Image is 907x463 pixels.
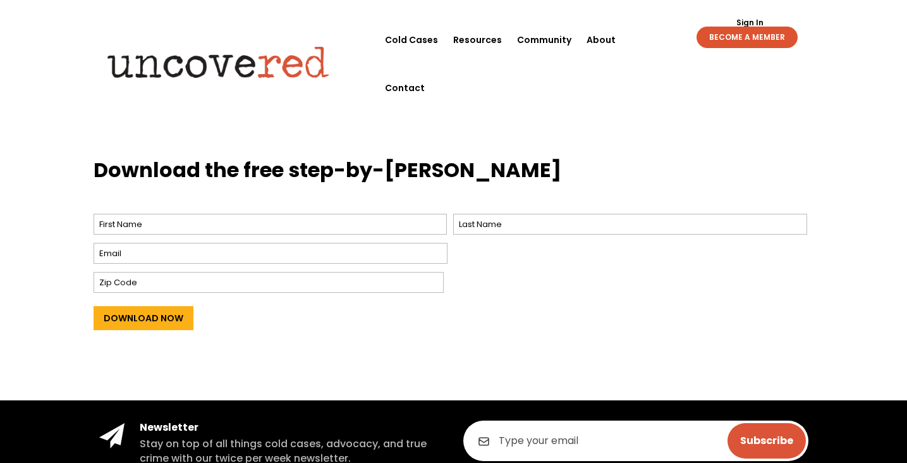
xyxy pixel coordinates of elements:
a: Community [517,16,571,64]
input: Subscribe [727,423,806,459]
a: Contact [385,64,425,112]
input: Type your email [463,421,808,461]
a: Resources [453,16,502,64]
input: Last Name [453,214,807,235]
h4: Newsletter [140,421,444,435]
input: Download Now [94,306,193,330]
input: First Name [94,214,447,235]
img: Uncovered logo [97,37,340,87]
input: Email [94,243,447,264]
input: Zip Code [94,272,444,293]
a: Sign In [729,19,770,27]
a: BECOME A MEMBER [697,27,798,48]
a: About [587,16,616,64]
a: Cold Cases [385,16,438,64]
h3: Download the free step-by-[PERSON_NAME] [94,156,814,191]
